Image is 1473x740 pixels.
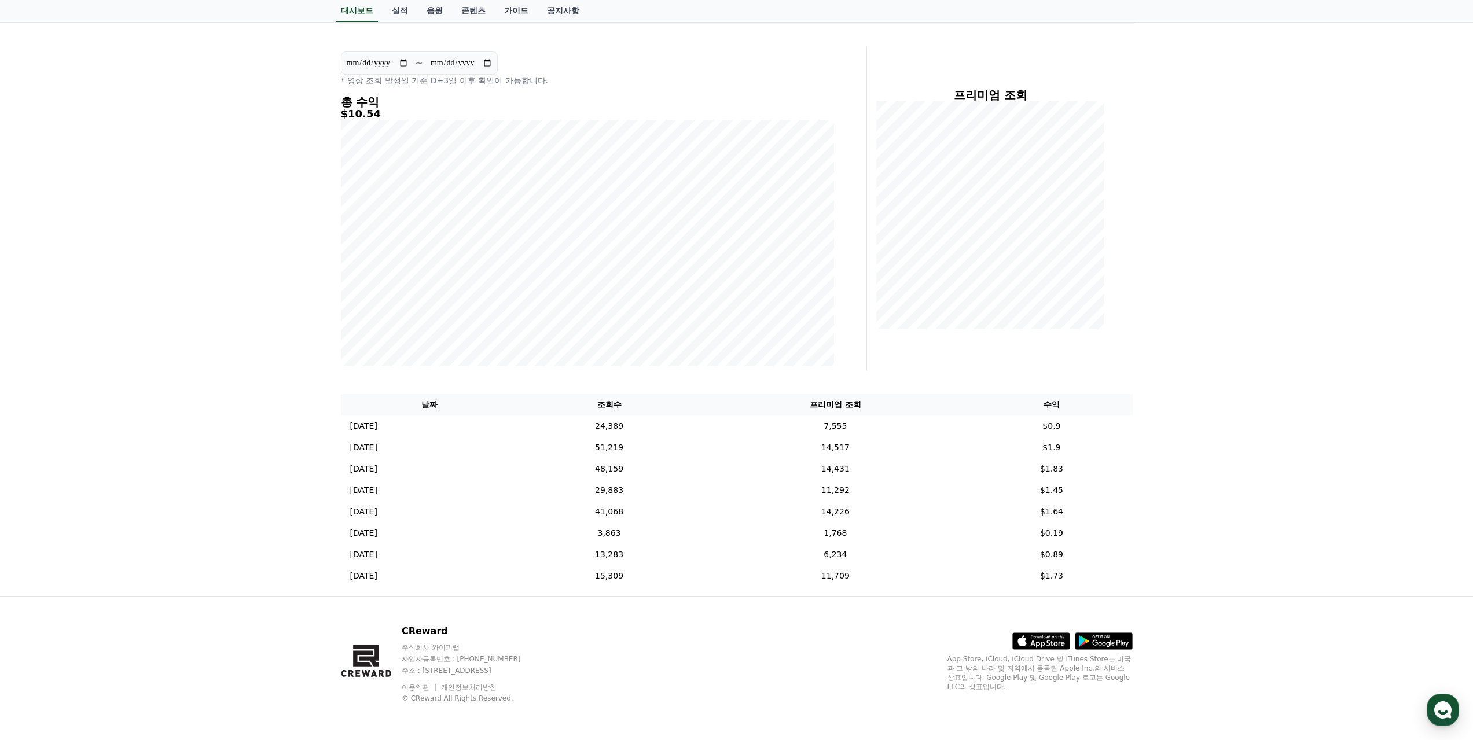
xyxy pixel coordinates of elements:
p: [DATE] [350,527,377,539]
th: 날짜 [341,394,519,415]
a: 이용약관 [402,683,438,691]
h4: 총 수익 [341,95,834,108]
p: 사업자등록번호 : [PHONE_NUMBER] [402,654,543,664]
td: 14,517 [700,437,971,458]
th: 수익 [971,394,1132,415]
td: $1.9 [971,437,1132,458]
p: CReward [402,624,543,638]
p: © CReward All Rights Reserved. [402,694,543,703]
td: 6,234 [700,544,971,565]
p: [DATE] [350,441,377,454]
td: 14,431 [700,458,971,480]
td: 51,219 [519,437,700,458]
td: 41,068 [519,501,700,522]
p: [DATE] [350,570,377,582]
h5: $10.54 [341,108,834,120]
td: $1.45 [971,480,1132,501]
td: 7,555 [700,415,971,437]
td: 14,226 [700,501,971,522]
p: [DATE] [350,420,377,432]
td: $1.64 [971,501,1132,522]
td: 15,309 [519,565,700,587]
td: 3,863 [519,522,700,544]
p: [DATE] [350,548,377,561]
td: 11,292 [700,480,971,501]
a: 설정 [149,367,222,396]
a: 개인정보처리방침 [441,683,497,691]
td: 11,709 [700,565,971,587]
p: 주소 : [STREET_ADDRESS] [402,666,543,675]
td: $1.73 [971,565,1132,587]
span: 대화 [106,385,120,394]
td: $0.9 [971,415,1132,437]
span: 설정 [179,384,193,393]
th: 조회수 [519,394,700,415]
th: 프리미엄 조회 [700,394,971,415]
td: $1.83 [971,458,1132,480]
td: $0.19 [971,522,1132,544]
p: [DATE] [350,463,377,475]
p: [DATE] [350,484,377,496]
span: 홈 [36,384,43,393]
a: 대화 [76,367,149,396]
td: 13,283 [519,544,700,565]
td: 29,883 [519,480,700,501]
td: 24,389 [519,415,700,437]
p: [DATE] [350,506,377,518]
p: ~ [416,56,423,70]
td: 1,768 [700,522,971,544]
p: * 영상 조회 발생일 기준 D+3일 이후 확인이 가능합니다. [341,75,834,86]
h4: 프리미엄 조회 [876,89,1105,101]
td: 48,159 [519,458,700,480]
p: 주식회사 와이피랩 [402,643,543,652]
td: $0.89 [971,544,1132,565]
a: 홈 [3,367,76,396]
p: App Store, iCloud, iCloud Drive 및 iTunes Store는 미국과 그 밖의 나라 및 지역에서 등록된 Apple Inc.의 서비스 상표입니다. Goo... [947,654,1133,691]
